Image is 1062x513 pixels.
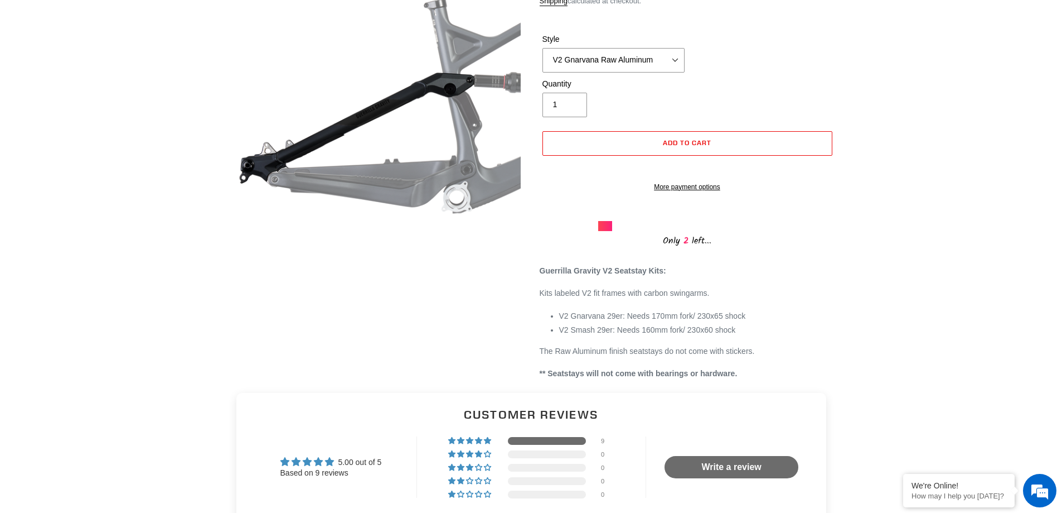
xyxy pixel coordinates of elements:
a: Write a review [665,456,798,478]
p: How may I help you today? [911,492,1006,500]
label: Style [542,33,685,45]
li: V2 Smash 29er: Needs 160mm fork/ 230x60 shock [559,324,835,336]
strong: Guerrilla Gravity V2 Seatstay Kits: [540,266,666,275]
h2: Customer Reviews [245,406,817,423]
button: Add to cart [542,131,832,156]
div: Average rating is 5.00 stars [280,456,382,468]
div: We're Online! [911,481,1006,490]
strong: ** Seatstays will not come with bearings or hardware. [540,369,738,378]
div: 9 [601,437,614,445]
span: 5.00 out of 5 [338,458,381,467]
span: Add to cart [663,138,711,147]
span: 2 [680,234,692,248]
p: Kits labeled V2 fit frames with carbon swingarms. [540,287,835,299]
a: More payment options [542,182,832,192]
li: V2 Gnarvana 29er: Needs 170mm fork/ 230x65 shock [559,310,835,322]
div: Based on 9 reviews [280,468,382,479]
p: The Raw Aluminum finish seatstays do not come with stickers. [540,346,835,357]
label: Quantity [542,78,685,90]
div: Only left... [598,231,777,248]
div: 100% (9) reviews with 5 star rating [448,437,493,445]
